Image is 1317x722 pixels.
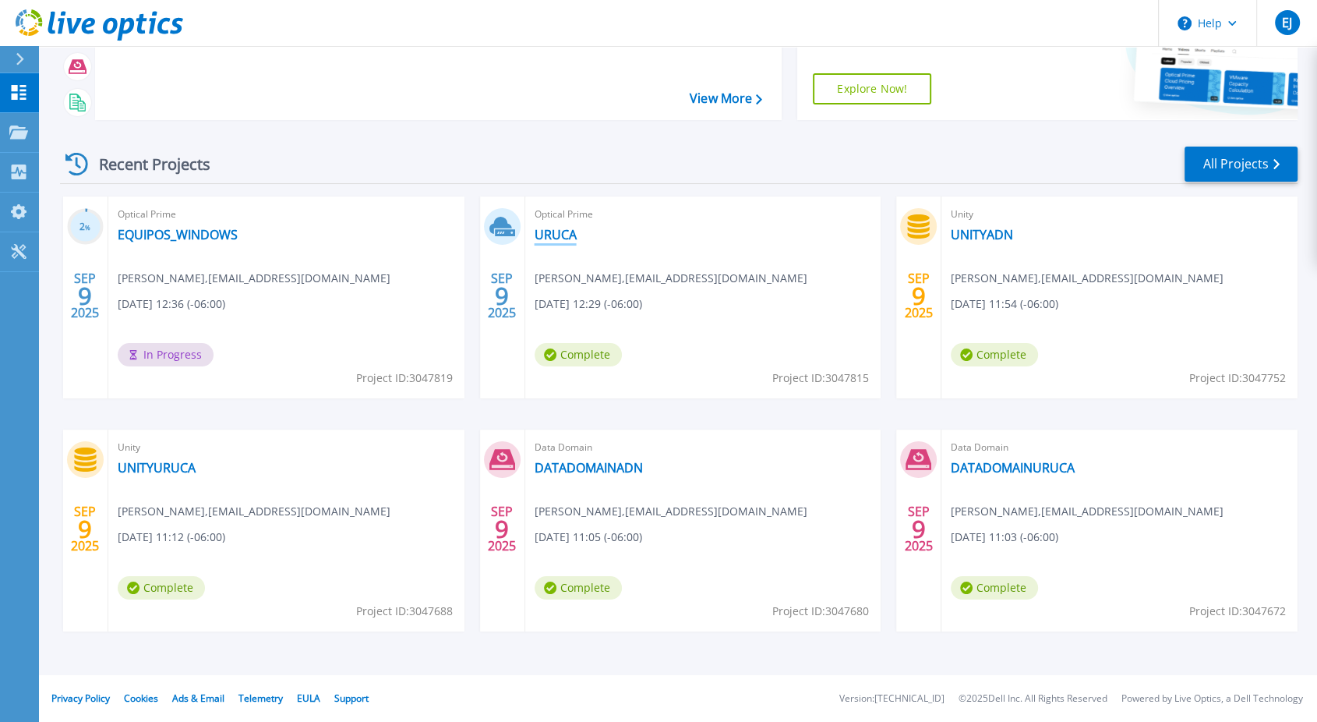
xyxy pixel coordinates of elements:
span: Complete [118,576,205,600]
span: [PERSON_NAME] , [EMAIL_ADDRESS][DOMAIN_NAME] [118,270,390,287]
span: [DATE] 12:36 (-06:00) [118,296,225,313]
div: SEP 2025 [70,267,100,324]
div: SEP 2025 [904,267,934,324]
a: Ads & Email [172,692,224,705]
span: [PERSON_NAME] , [EMAIL_ADDRESS][DOMAIN_NAME] [951,503,1223,520]
span: Complete [951,576,1038,600]
span: [PERSON_NAME] , [EMAIL_ADDRESS][DOMAIN_NAME] [951,270,1223,287]
span: Project ID: 3047815 [772,370,869,387]
span: [PERSON_NAME] , [EMAIL_ADDRESS][DOMAIN_NAME] [118,503,390,520]
li: © 2025 Dell Inc. All Rights Reserved [959,694,1107,704]
span: 9 [912,522,926,536]
a: EQUIPOS_WINDOWS [118,227,238,242]
span: Complete [535,576,622,600]
a: DATADOMAINADN [535,460,643,476]
div: SEP 2025 [70,501,100,557]
span: [PERSON_NAME] , [EMAIL_ADDRESS][DOMAIN_NAME] [535,503,807,520]
span: 9 [495,522,509,536]
a: Explore Now! [813,73,931,104]
span: 9 [912,289,926,303]
h3: 2 [67,218,104,236]
span: [DATE] 11:54 (-06:00) [951,296,1058,313]
a: DATADOMAINURUCA [951,460,1075,476]
span: Data Domain [951,439,1288,456]
span: [DATE] 11:12 (-06:00) [118,529,225,546]
span: 9 [495,289,509,303]
div: Recent Projects [60,145,231,183]
li: Powered by Live Optics, a Dell Technology [1121,694,1303,704]
a: UNITYADN [951,227,1013,242]
a: EULA [297,692,320,705]
span: Project ID: 3047819 [356,370,453,387]
span: Complete [951,343,1038,366]
a: URUCA [535,227,577,242]
span: Optical Prime [118,206,455,223]
span: Project ID: 3047752 [1189,370,1286,387]
span: Unity [118,439,455,456]
div: SEP 2025 [487,267,517,324]
span: Optical Prime [535,206,872,223]
a: Privacy Policy [51,692,110,705]
span: Data Domain [535,439,872,456]
span: Project ID: 3047688 [356,603,453,620]
a: Support [334,692,369,705]
li: Version: [TECHNICAL_ID] [839,694,944,704]
a: Telemetry [238,692,283,705]
span: % [85,223,90,232]
a: All Projects [1185,147,1298,182]
span: 9 [78,522,92,536]
a: View More [690,91,762,106]
span: In Progress [118,343,214,366]
a: Cookies [124,692,158,705]
div: SEP 2025 [904,501,934,557]
span: [DATE] 11:03 (-06:00) [951,529,1058,546]
span: EJ [1282,16,1292,29]
span: [PERSON_NAME] , [EMAIL_ADDRESS][DOMAIN_NAME] [535,270,807,287]
span: [DATE] 11:05 (-06:00) [535,529,642,546]
div: SEP 2025 [487,501,517,557]
a: UNITYURUCA [118,460,196,476]
span: [DATE] 12:29 (-06:00) [535,296,642,313]
span: Complete [535,343,622,366]
span: Project ID: 3047672 [1189,603,1286,620]
span: Unity [951,206,1288,223]
span: Project ID: 3047680 [772,603,869,620]
span: 9 [78,289,92,303]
